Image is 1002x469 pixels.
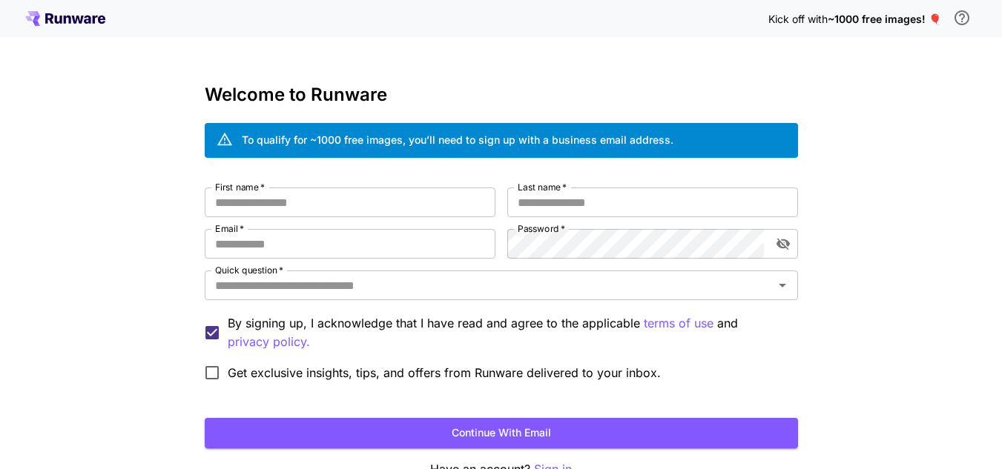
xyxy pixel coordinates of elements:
button: Open [772,275,793,296]
label: Last name [518,181,567,193]
span: Kick off with [768,13,828,25]
button: In order to qualify for free credit, you need to sign up with a business email address and click ... [947,3,977,33]
label: First name [215,181,265,193]
p: By signing up, I acknowledge that I have read and agree to the applicable and [228,314,786,351]
h3: Welcome to Runware [205,84,798,105]
button: By signing up, I acknowledge that I have read and agree to the applicable and privacy policy. [644,314,713,333]
p: terms of use [644,314,713,333]
label: Password [518,222,565,235]
div: To qualify for ~1000 free images, you’ll need to sign up with a business email address. [242,132,673,147]
label: Quick question [215,264,283,276]
p: privacy policy. [228,333,310,351]
button: toggle password visibility [770,230,797,257]
span: Get exclusive insights, tips, and offers from Runware delivered to your inbox. [228,364,661,382]
span: ~1000 free images! 🎈 [828,13,941,25]
button: Continue with email [205,418,798,448]
button: By signing up, I acknowledge that I have read and agree to the applicable terms of use and [228,333,310,351]
label: Email [215,222,244,235]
